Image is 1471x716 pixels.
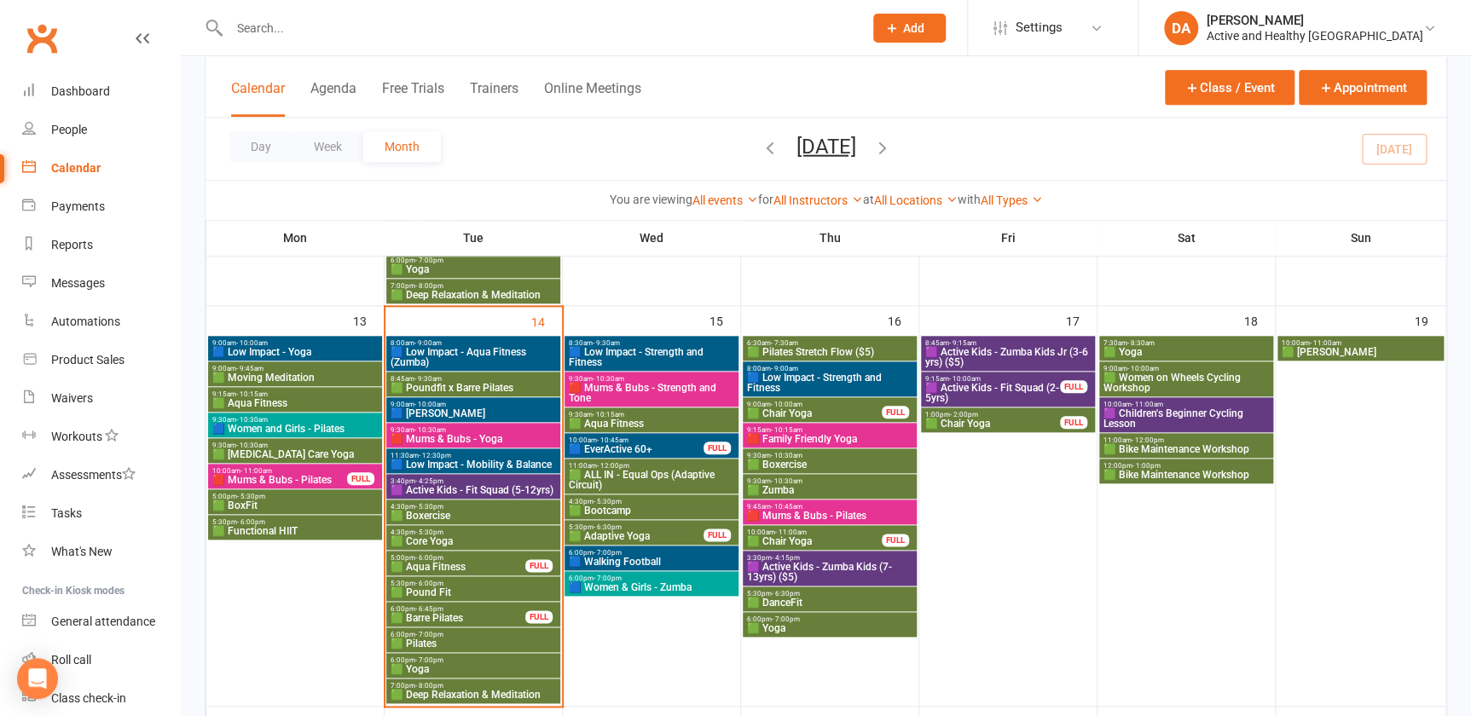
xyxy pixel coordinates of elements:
[1132,462,1161,470] span: - 1:00pm
[211,467,348,475] span: 10:00am
[746,434,913,444] span: 🟥 Family Friendly Yoga
[593,339,620,347] span: - 9:30am
[390,631,557,638] span: 6:00pm
[22,303,180,341] a: Automations
[22,603,180,641] a: General attendance kiosk mode
[1060,416,1087,429] div: FULL
[211,416,379,424] span: 9:30am
[924,339,1092,347] span: 8:45am
[772,590,800,598] span: - 6:30pm
[771,365,798,372] span: - 9:00am
[22,379,180,418] a: Waivers
[390,434,557,444] span: 🟥 Mums & Bubs - Yoga
[882,406,909,419] div: FULL
[236,390,268,398] span: - 10:15am
[390,587,557,598] span: 🟩 Pound Fit
[775,528,807,536] span: - 11:00am
[1127,339,1155,347] span: - 8:30am
[51,123,87,136] div: People
[1276,220,1446,256] th: Sun
[746,485,913,495] span: 🟩 Zumba
[1103,462,1270,470] span: 12:00pm
[385,220,563,256] th: Tue
[746,590,913,598] span: 5:30pm
[390,638,557,649] span: 🟩 Pilates
[568,505,735,516] span: 🟩 Bootcamp
[51,468,136,482] div: Assessments
[231,80,285,117] button: Calendar
[1103,436,1270,444] span: 11:00am
[390,459,557,470] span: 🟦 Low Impact - Mobility & Balance
[390,401,557,408] span: 9:00am
[211,449,379,459] span: 🟩 [MEDICAL_DATA] Care Yoga
[594,549,622,557] span: - 7:00pm
[415,477,443,485] span: - 4:25pm
[771,503,802,511] span: - 10:45am
[568,339,735,347] span: 8:30am
[746,615,913,623] span: 6:00pm
[1310,339,1341,347] span: - 11:00am
[593,411,624,419] span: - 10:15am
[924,347,1092,367] span: 🟪 Active Kids - Zumba Kids Jr (3-6 yrs) ($5)
[771,339,798,347] span: - 7:30am
[236,442,268,449] span: - 10:30am
[568,419,735,429] span: 🟩 Aqua Fitness
[1103,372,1270,393] span: 🟩 Women on Wheels Cycling Workshop
[1103,365,1270,372] span: 9:00am
[1127,365,1159,372] span: - 10:00am
[1097,220,1276,256] th: Sat
[240,467,272,475] span: - 11:00am
[1415,306,1445,334] div: 19
[415,282,443,290] span: - 8:00pm
[292,131,363,162] button: Week
[415,631,443,638] span: - 7:00pm
[229,131,292,162] button: Day
[568,470,735,490] span: 🟩 ALL IN - Equal Ops (Adaptive Circuit)
[237,493,265,500] span: - 5:30pm
[211,424,379,434] span: 🟦 Women and Girls - Pilates
[746,623,913,633] span: 🟩 Yoga
[1244,306,1275,334] div: 18
[1299,70,1427,105] button: Appointment
[51,691,126,705] div: Class check-in
[390,503,557,511] span: 4:30pm
[863,193,874,206] strong: at
[22,264,180,303] a: Messages
[746,459,913,470] span: 🟩 Boxercise
[746,426,913,434] span: 9:15am
[1016,9,1063,47] span: Settings
[709,306,740,334] div: 15
[390,554,526,562] span: 5:00pm
[390,383,557,393] span: 🟩 Poundfit x Barre Pilates
[310,80,356,117] button: Agenda
[415,656,443,664] span: - 7:00pm
[237,518,265,526] span: - 6:00pm
[390,562,526,572] span: 🟩 Aqua Fitness
[22,72,180,111] a: Dashboard
[568,557,735,567] span: 🟦 Walking Football
[1066,306,1097,334] div: 17
[568,523,704,531] span: 5:30pm
[211,500,379,511] span: 🟩 BoxFit
[51,199,105,213] div: Payments
[390,290,557,300] span: 🟩 Deep Relaxation & Meditation
[211,518,379,526] span: 5:30pm
[415,580,443,587] span: - 6:00pm
[414,375,442,383] span: - 9:30am
[568,531,704,541] span: 🟩 Adaptive Yoga
[415,528,443,536] span: - 5:30pm
[568,383,735,403] span: 🟥 Mums & Bubs - Strength and Tone
[390,690,557,700] span: 🟩 Deep Relaxation & Meditation
[692,193,758,207] a: All events
[236,416,268,424] span: - 10:30am
[594,523,622,531] span: - 6:30pm
[414,426,446,434] span: - 10:30am
[950,411,978,419] span: - 2:00pm
[470,80,518,117] button: Trainers
[22,418,180,456] a: Workouts
[211,398,379,408] span: 🟩 Aqua Fitness
[211,339,379,347] span: 9:00am
[531,307,562,335] div: 14
[924,383,1061,403] span: 🟪 Active Kids - Fit Squad (2-5yrs)
[568,575,735,582] span: 6:00pm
